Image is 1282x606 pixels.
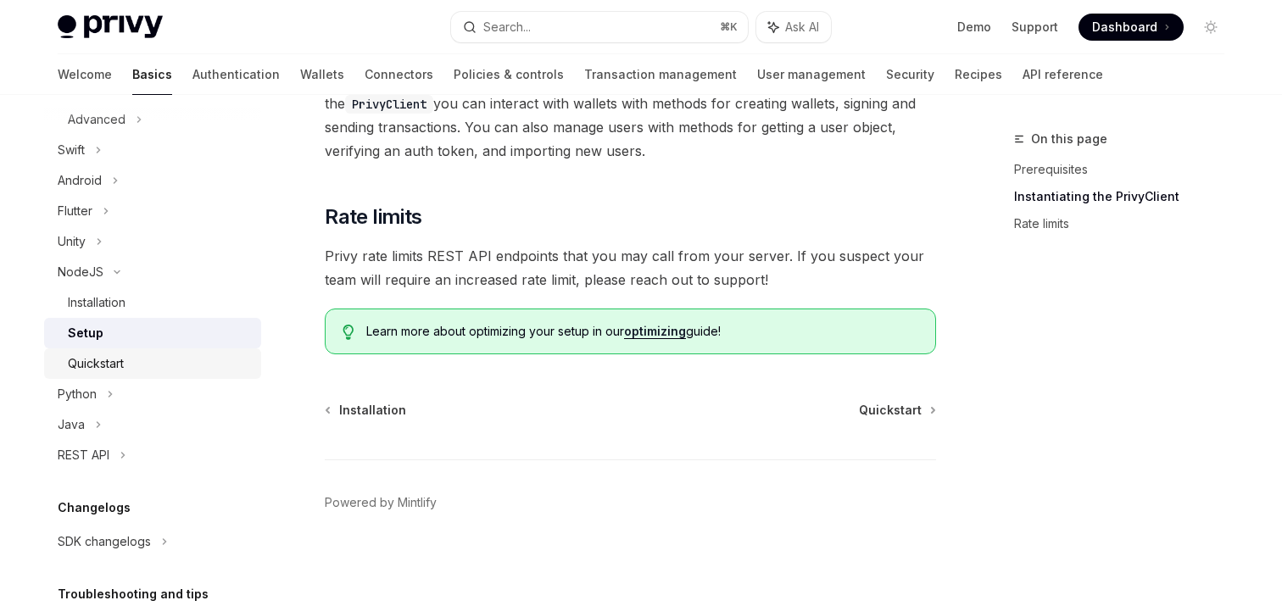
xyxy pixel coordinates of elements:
div: Android [58,170,102,191]
div: Quickstart [68,353,124,374]
span: Privy rate limits REST API endpoints that you may call from your server. If you suspect your team... [325,244,936,292]
a: Connectors [365,54,433,95]
a: Recipes [955,54,1002,95]
div: Installation [68,292,125,313]
span: Ask AI [785,19,819,36]
div: Python [58,384,97,404]
a: Dashboard [1079,14,1184,41]
code: PrivyClient [345,95,433,114]
a: Instantiating the PrivyClient [1014,183,1238,210]
div: Unity [58,231,86,252]
a: Policies & controls [454,54,564,95]
span: Rate limits [325,203,421,231]
a: Wallets [300,54,344,95]
span: This is now your entry point to manage Privy from your server. With the you can interact with wal... [325,68,936,163]
a: Quickstart [859,402,934,419]
a: Setup [44,318,261,348]
svg: Tip [343,325,354,340]
button: Toggle dark mode [1197,14,1224,41]
a: Security [886,54,934,95]
span: On this page [1031,129,1107,149]
button: Ask AI [756,12,831,42]
span: Quickstart [859,402,922,419]
span: Learn more about optimizing your setup in our guide! [366,323,918,340]
div: Setup [68,323,103,343]
h5: Troubleshooting and tips [58,584,209,604]
button: Search...⌘K [451,12,748,42]
a: Basics [132,54,172,95]
span: Installation [339,402,406,419]
a: Support [1012,19,1058,36]
span: Dashboard [1092,19,1157,36]
div: SDK changelogs [58,531,151,552]
a: Welcome [58,54,112,95]
a: Prerequisites [1014,156,1238,183]
div: NodeJS [58,262,103,282]
a: Rate limits [1014,210,1238,237]
span: ⌘ K [720,20,738,34]
a: Quickstart [44,348,261,379]
div: Java [58,414,85,435]
div: Flutter [58,201,92,221]
a: optimizing [624,324,686,339]
div: Swift [58,140,85,160]
img: light logo [58,15,163,39]
a: User management [757,54,866,95]
a: Installation [326,402,406,419]
a: Authentication [192,54,280,95]
a: API reference [1023,54,1103,95]
a: Transaction management [584,54,737,95]
div: REST API [58,445,109,465]
a: Powered by Mintlify [325,494,437,511]
a: Installation [44,287,261,318]
a: Demo [957,19,991,36]
div: Search... [483,17,531,37]
h5: Changelogs [58,498,131,518]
